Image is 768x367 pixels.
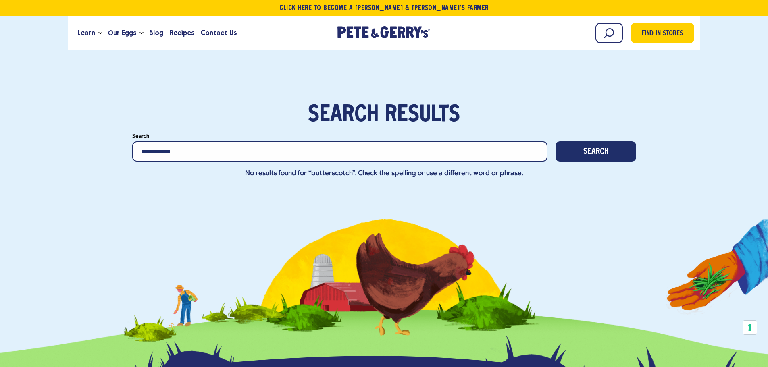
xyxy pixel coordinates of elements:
[595,23,623,43] input: Search
[556,141,636,162] button: Search
[108,28,136,38] span: Our Eggs
[149,28,163,38] span: Blog
[201,28,237,38] span: Contact Us
[743,321,757,334] button: Your consent preferences for tracking technologies
[74,22,98,44] a: Learn
[98,32,102,35] button: Open the dropdown menu for Learn
[146,22,167,44] a: Blog
[198,22,240,44] a: Contact Us
[132,131,636,141] label: Search
[77,28,95,38] span: Learn
[642,29,683,39] span: Find in Stores
[139,32,144,35] button: Open the dropdown menu for Our Eggs
[631,23,694,43] a: Find in Stores
[167,22,198,44] a: Recipes
[170,28,194,38] span: Recipes
[132,168,636,179] p: No results found for “butterscotch”. Check the spelling or use a different word or phrase.
[132,103,636,127] h1: Search results
[105,22,139,44] a: Our Eggs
